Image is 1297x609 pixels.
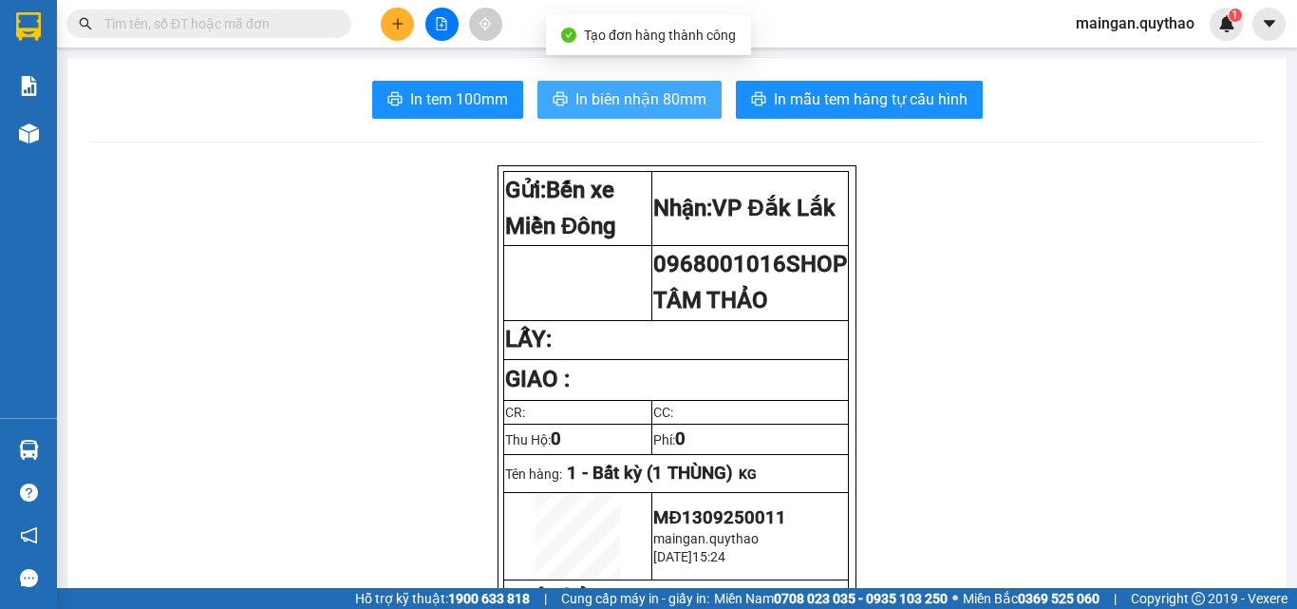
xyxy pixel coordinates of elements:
[553,91,568,109] span: printer
[712,195,835,221] span: VP Đắk Lắk
[16,16,149,62] div: Bến xe Miền Đông
[505,177,616,239] span: Bến xe Miền Đông
[1261,15,1278,32] span: caret-down
[504,424,652,454] td: Thu Hộ:
[1252,8,1286,41] button: caret-down
[952,595,958,602] span: ⚪️
[653,531,759,546] span: maingan.quythao
[162,85,295,111] div: 0911171733
[14,123,152,145] div: 50.000
[1114,588,1117,609] span: |
[16,12,41,41] img: logo-vxr
[714,588,948,609] span: Miền Nam
[20,484,38,502] span: question-circle
[561,28,576,43] span: check-circle
[544,588,547,609] span: |
[16,18,46,38] span: Gửi:
[575,87,706,111] span: In biên nhận 80mm
[736,81,983,119] button: printerIn mẫu tem hàng tự cấu hình
[1231,9,1238,22] span: 1
[505,177,616,239] strong: Gửi:
[675,428,686,449] span: 0
[505,463,847,484] p: Tên hàng:
[692,549,725,564] span: 15:24
[739,466,757,482] span: KG
[653,507,785,528] span: MĐ1309250011
[435,17,448,30] span: file-add
[104,13,329,34] input: Tìm tên, số ĐT hoặc mã đơn
[551,428,561,449] span: 0
[505,366,570,392] strong: GIAO :
[963,588,1100,609] span: Miền Bắc
[20,569,38,587] span: message
[774,591,948,606] strong: 0708 023 035 - 0935 103 250
[561,588,709,609] span: Cung cấp máy in - giấy in:
[16,62,149,88] div: 0975617917
[653,549,692,564] span: [DATE]
[19,124,39,143] img: warehouse-icon
[653,195,835,221] strong: Nhận:
[410,87,508,111] span: In tem 100mm
[19,440,39,460] img: warehouse-icon
[1218,15,1235,32] img: icon-new-feature
[425,8,459,41] button: file-add
[355,588,530,609] span: Hỗ trợ kỹ thuật:
[20,526,38,544] span: notification
[1018,591,1100,606] strong: 0369 525 060
[162,62,295,85] div: A.GIỎI
[469,8,502,41] button: aim
[505,326,552,352] strong: LẤY:
[1192,592,1205,605] span: copyright
[162,18,208,38] span: Nhận:
[504,400,652,424] td: CR:
[162,16,295,62] div: VP Đắk Lắk
[567,463,733,484] span: 1 - Bất kỳ (1 THÙNG)
[479,17,492,30] span: aim
[751,91,766,109] span: printer
[14,124,44,144] span: CR :
[537,81,722,119] button: printerIn biên nhận 80mm
[1061,11,1210,35] span: maingan.quythao
[653,251,847,314] span: 0968001016
[79,17,92,30] span: search
[387,91,403,109] span: printer
[774,87,968,111] span: In mẫu tem hàng tự cấu hình
[448,591,530,606] strong: 1900 633 818
[1229,9,1242,22] sup: 1
[584,28,736,43] span: Tạo đơn hàng thành công
[372,81,523,119] button: printerIn tem 100mm
[381,8,414,41] button: plus
[19,76,39,96] img: solution-icon
[652,400,849,424] td: CC:
[652,424,849,454] td: Phí:
[391,17,404,30] span: plus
